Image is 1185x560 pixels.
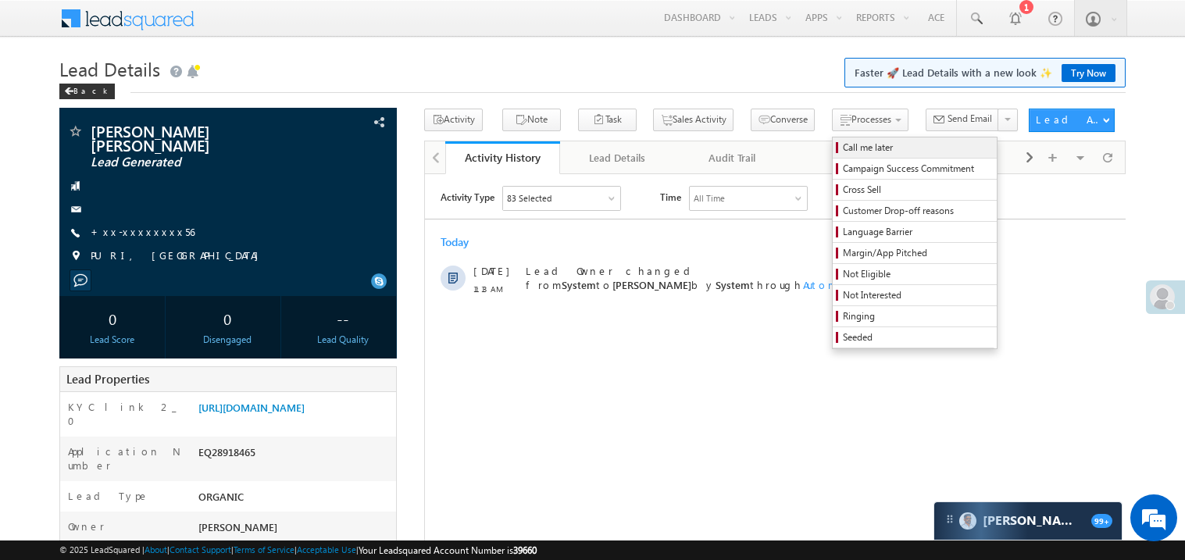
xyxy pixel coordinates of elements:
[91,155,300,170] span: Lead Generated
[843,330,991,344] span: Seeded
[269,17,300,31] div: All Time
[843,162,991,176] span: Campaign Success Commitment
[59,543,537,558] span: © 2025 LeadSquared | | | | |
[926,109,999,131] button: Send Email
[1036,112,1102,127] div: Lead Actions
[687,148,776,167] div: Audit Trail
[502,109,561,131] button: Note
[833,159,997,179] a: Campaign Success Commitment
[833,264,997,284] a: Not Eligible
[63,304,162,333] div: 0
[948,112,992,126] span: Send Email
[933,501,1123,540] div: carter-dragCarter[PERSON_NAME]99+
[68,400,182,428] label: KYC link 2_0
[178,304,277,333] div: 0
[16,61,66,75] div: Today
[457,150,548,165] div: Activity History
[843,141,991,155] span: Call me later
[234,544,294,555] a: Terms of Service
[573,148,661,167] div: Lead Details
[445,141,560,174] a: Activity History
[851,113,891,125] span: Processes
[16,12,70,35] span: Activity Type
[195,489,396,511] div: ORGANIC
[82,17,127,31] div: 83 Selected
[675,141,790,174] a: Audit Trail
[751,109,815,131] button: Converse
[424,109,483,131] button: Activity
[195,444,396,466] div: EQ28918465
[843,288,991,302] span: Not Interested
[833,201,997,221] a: Customer Drop-off reasons
[59,56,160,81] span: Lead Details
[1091,514,1112,528] span: 99+
[48,108,95,122] span: 11:13 AM
[91,248,266,264] span: PURI, [GEOGRAPHIC_DATA]
[294,304,392,333] div: --
[833,285,997,305] a: Not Interested
[68,444,182,473] label: Application Number
[101,90,457,117] span: Lead Owner changed from to by through .
[59,83,123,96] a: Back
[137,104,171,117] span: System
[78,12,195,36] div: Sales Activity,Email Bounced,Email Link Clicked,Email Marked Spam,Email Opened & 78 more..
[833,137,997,158] a: Call me later
[297,544,356,555] a: Acceptable Use
[833,243,997,263] a: Margin/App Pitched
[66,371,149,387] span: Lead Properties
[843,246,991,260] span: Margin/App Pitched
[944,513,956,526] img: carter-drag
[832,109,908,131] button: Processes
[294,333,392,347] div: Lead Quality
[843,225,991,239] span: Language Barrier
[359,544,537,556] span: Your Leadsquared Account Number is
[68,519,105,533] label: Owner
[833,222,997,242] a: Language Barrier
[198,401,305,414] a: [URL][DOMAIN_NAME]
[187,104,266,117] span: [PERSON_NAME]
[291,104,325,117] span: System
[983,513,1083,528] span: Carter
[1062,64,1115,82] a: Try Now
[378,104,455,117] span: Automation
[170,544,231,555] a: Contact Support
[802,148,891,167] div: Notes
[843,183,991,197] span: Cross Sell
[178,333,277,347] div: Disengaged
[198,520,277,533] span: [PERSON_NAME]
[91,123,300,152] span: [PERSON_NAME] [PERSON_NAME]
[59,84,115,99] div: Back
[235,12,256,35] span: Time
[790,141,905,174] a: Notes
[833,327,997,348] a: Seeded
[91,225,195,238] a: +xx-xxxxxxxx56
[578,109,637,131] button: Task
[560,141,675,174] a: Lead Details
[959,512,976,530] img: Carter
[145,544,167,555] a: About
[63,333,162,347] div: Lead Score
[1029,109,1115,132] button: Lead Actions
[843,204,991,218] span: Customer Drop-off reasons
[513,544,537,556] span: 39660
[833,180,997,200] a: Cross Sell
[48,90,84,104] span: [DATE]
[855,65,1115,80] span: Faster 🚀 Lead Details with a new look ✨
[843,267,991,281] span: Not Eligible
[843,309,991,323] span: Ringing
[833,306,997,326] a: Ringing
[653,109,733,131] button: Sales Activity
[68,489,149,503] label: Lead Type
